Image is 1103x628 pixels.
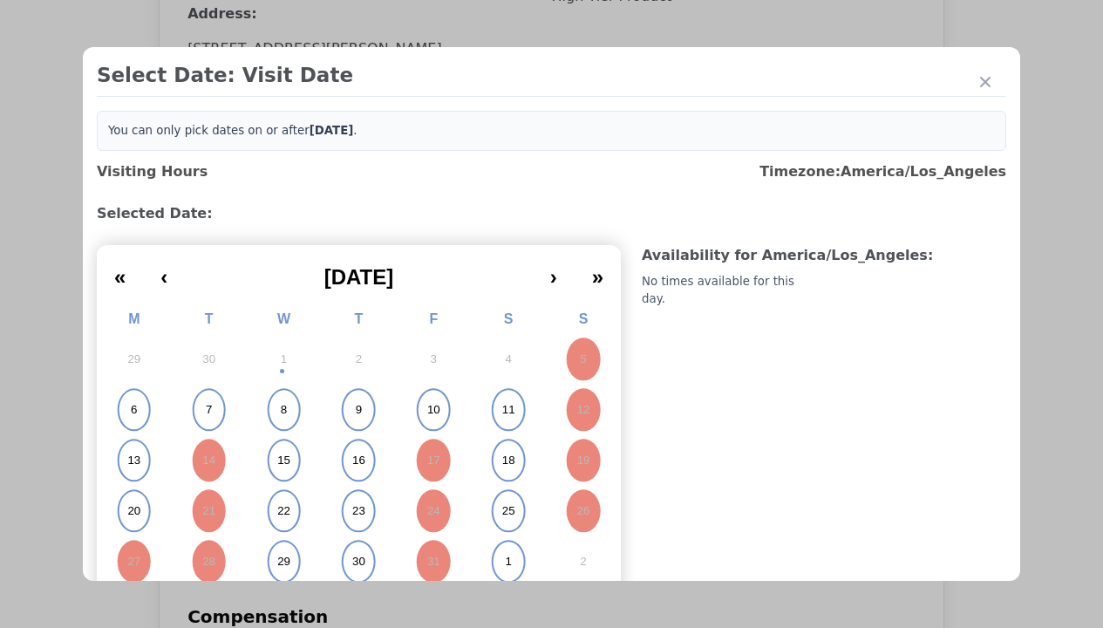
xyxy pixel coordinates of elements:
abbr: November 2, 2025 [580,554,586,570]
button: October 7, 2025 [172,385,247,435]
abbr: October 9, 2025 [356,402,362,418]
abbr: Saturday [504,311,514,326]
span: [DATE] [324,265,394,289]
button: October 22, 2025 [247,486,322,536]
button: October 21, 2025 [172,486,247,536]
abbr: October 10, 2025 [427,402,440,418]
button: October 31, 2025 [396,536,471,587]
abbr: October 3, 2025 [431,352,437,367]
button: November 2, 2025 [546,536,621,587]
button: October 10, 2025 [396,385,471,435]
h2: Select Date: Visit Date [97,61,1006,89]
abbr: October 29, 2025 [277,554,290,570]
button: October 26, 2025 [546,486,621,536]
abbr: Thursday [355,311,364,326]
button: October 19, 2025 [546,435,621,486]
abbr: October 16, 2025 [352,453,365,468]
b: [DATE] [310,124,354,137]
button: October 2, 2025 [322,334,397,385]
button: October 5, 2025 [546,334,621,385]
button: October 13, 2025 [97,435,172,486]
abbr: Wednesday [277,311,290,326]
abbr: October 20, 2025 [127,503,140,519]
abbr: September 30, 2025 [202,352,215,367]
button: › [533,252,575,290]
abbr: October 6, 2025 [131,402,137,418]
button: « [97,252,143,290]
button: October 3, 2025 [396,334,471,385]
h3: Availability for America/Los_Angeles : [642,245,1006,266]
abbr: Monday [128,311,140,326]
button: October 8, 2025 [247,385,322,435]
abbr: October 15, 2025 [277,453,290,468]
abbr: October 23, 2025 [352,503,365,519]
abbr: October 5, 2025 [580,352,586,367]
button: October 6, 2025 [97,385,172,435]
button: September 29, 2025 [97,334,172,385]
button: October 1, 2025 [247,334,322,385]
button: October 20, 2025 [97,486,172,536]
h3: Selected Date: [97,203,1006,224]
button: October 23, 2025 [322,486,397,536]
abbr: October 22, 2025 [277,503,290,519]
abbr: Sunday [579,311,589,326]
button: October 12, 2025 [546,385,621,435]
button: October 15, 2025 [247,435,322,486]
abbr: October 25, 2025 [502,503,515,519]
abbr: October 21, 2025 [202,503,215,519]
button: October 11, 2025 [471,385,546,435]
abbr: October 27, 2025 [127,554,140,570]
button: September 30, 2025 [172,334,247,385]
abbr: October 31, 2025 [427,554,440,570]
button: October 28, 2025 [172,536,247,587]
abbr: October 1, 2025 [281,352,287,367]
abbr: October 13, 2025 [127,453,140,468]
abbr: October 4, 2025 [505,352,511,367]
abbr: October 2, 2025 [356,352,362,367]
abbr: October 14, 2025 [202,453,215,468]
abbr: September 29, 2025 [127,352,140,367]
button: October 25, 2025 [471,486,546,536]
abbr: October 19, 2025 [577,453,590,468]
abbr: October 26, 2025 [577,503,590,519]
button: October 14, 2025 [172,435,247,486]
abbr: October 18, 2025 [502,453,515,468]
abbr: October 30, 2025 [352,554,365,570]
button: October 9, 2025 [322,385,397,435]
abbr: Tuesday [205,311,214,326]
button: October 4, 2025 [471,334,546,385]
button: ‹ [143,252,185,290]
abbr: October 28, 2025 [202,554,215,570]
abbr: November 1, 2025 [505,554,511,570]
button: » [575,252,621,290]
abbr: October 24, 2025 [427,503,440,519]
button: October 24, 2025 [396,486,471,536]
abbr: Friday [429,311,438,326]
button: October 17, 2025 [396,435,471,486]
abbr: October 7, 2025 [206,402,212,418]
h3: Timezone: America/Los_Angeles [759,161,1006,182]
button: October 16, 2025 [322,435,397,486]
button: [DATE] [185,252,532,290]
button: October 27, 2025 [97,536,172,587]
button: October 30, 2025 [322,536,397,587]
abbr: October 11, 2025 [502,402,515,418]
h3: Visiting Hours [97,161,208,182]
abbr: October 12, 2025 [577,402,590,418]
button: October 29, 2025 [247,536,322,587]
button: November 1, 2025 [471,536,546,587]
div: No times available for this day. [642,273,820,308]
abbr: October 8, 2025 [281,402,287,418]
abbr: October 17, 2025 [427,453,440,468]
div: You can only pick dates on or after . [97,111,1006,151]
button: October 18, 2025 [471,435,546,486]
